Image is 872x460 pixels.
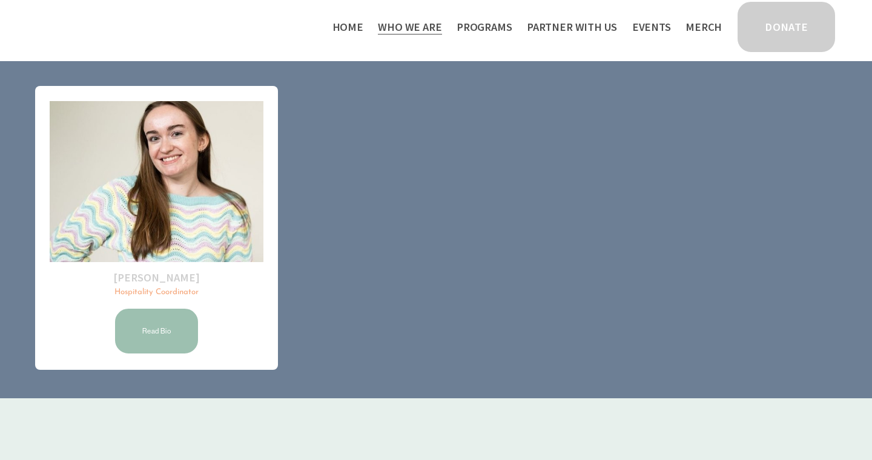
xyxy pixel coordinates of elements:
[113,307,200,355] a: Read Bio
[685,17,722,37] a: Merch
[50,271,263,285] h2: [PERSON_NAME]
[378,17,441,37] a: folder dropdown
[332,17,363,37] a: Home
[527,18,617,36] span: Partner With Us
[378,18,441,36] span: Who We Are
[457,17,512,37] a: folder dropdown
[632,17,671,37] a: Events
[527,17,617,37] a: folder dropdown
[50,287,263,298] p: Hospitality Coordinator
[457,18,512,36] span: Programs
